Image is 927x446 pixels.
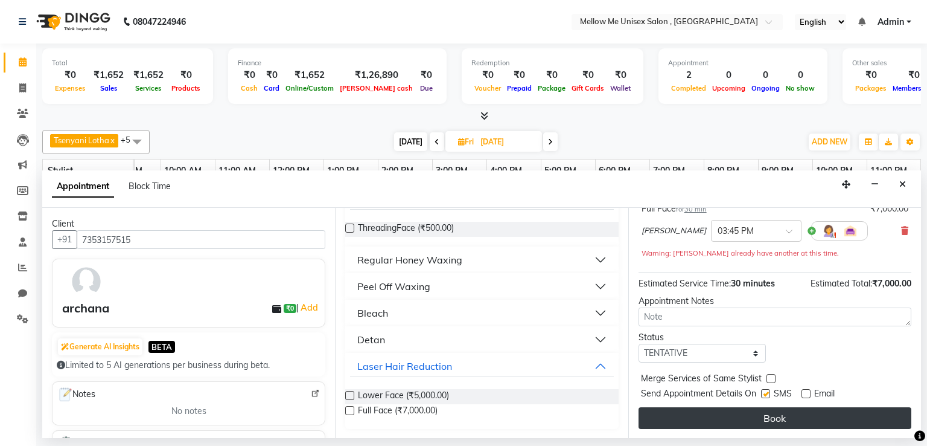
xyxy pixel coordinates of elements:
[684,205,707,213] span: 30 min
[133,5,186,39] b: 08047224946
[811,278,872,289] span: Estimated Total:
[238,84,261,92] span: Cash
[504,68,535,82] div: ₹0
[350,302,613,324] button: Bleach
[607,68,634,82] div: ₹0
[299,300,320,315] a: Add
[270,162,313,179] a: 12:00 PM
[748,68,783,82] div: 0
[867,162,910,179] a: 11:00 PM
[171,405,206,418] span: No notes
[358,389,449,404] span: Lower Face (₹5,000.00)
[639,331,766,344] div: Status
[843,224,858,238] img: Interior.png
[324,162,362,179] a: 1:00 PM
[238,68,261,82] div: ₹0
[168,68,203,82] div: ₹0
[31,5,113,39] img: logo
[812,137,847,146] span: ADD NEW
[813,162,856,179] a: 10:00 PM
[57,359,320,372] div: Limited to 5 AI generations per business during beta.
[357,253,462,267] div: Regular Honey Waxing
[878,16,904,28] span: Admin
[69,264,104,299] img: avatar
[569,84,607,92] span: Gift Cards
[296,300,320,315] span: |
[433,162,471,179] a: 3:00 PM
[783,68,818,82] div: 0
[642,225,706,237] span: [PERSON_NAME]
[238,58,437,68] div: Finance
[852,68,890,82] div: ₹0
[52,176,114,198] span: Appointment
[416,68,437,82] div: ₹0
[709,68,748,82] div: 0
[596,162,634,179] a: 6:00 PM
[357,359,452,373] div: Laser Hair Reduction
[350,276,613,297] button: Peel Off Waxing
[704,162,742,179] a: 8:00 PM
[358,404,438,419] span: Full Face (₹7,000.00)
[261,84,282,92] span: Card
[642,202,707,215] div: Full Face
[894,175,911,194] button: Close
[870,202,908,215] div: ₹7,000.00
[639,407,911,429] button: Book
[109,135,115,145] a: x
[215,162,259,179] a: 11:00 AM
[132,84,165,92] span: Services
[62,299,109,317] div: archana
[504,84,535,92] span: Prepaid
[282,68,337,82] div: ₹1,652
[650,162,688,179] a: 7:00 PM
[357,332,385,347] div: Detan
[350,355,613,377] button: Laser Hair Reduction
[48,165,73,176] span: Stylist
[709,84,748,92] span: Upcoming
[639,278,731,289] span: Estimated Service Time:
[668,58,818,68] div: Appointment
[357,279,430,294] div: Peel Off Waxing
[121,135,139,144] span: +5
[57,387,95,402] span: Notes
[52,218,325,230] div: Client
[357,306,388,320] div: Bleach
[731,278,775,289] span: 30 minutes
[129,181,171,192] span: Block Time
[161,162,205,179] a: 10:00 AM
[607,84,634,92] span: Wallet
[783,84,818,92] span: No show
[455,137,477,146] span: Fri
[129,68,168,82] div: ₹1,652
[52,84,89,92] span: Expenses
[471,84,504,92] span: Voucher
[52,230,77,249] button: +91
[668,68,709,82] div: 2
[639,295,911,308] div: Appointment Notes
[58,338,142,355] button: Generate AI Insights
[89,68,129,82] div: ₹1,652
[148,341,175,352] span: BETA
[471,68,504,82] div: ₹0
[282,84,337,92] span: Online/Custom
[350,329,613,351] button: Detan
[394,132,427,151] span: [DATE]
[821,224,836,238] img: Hairdresser.png
[350,249,613,271] button: Regular Honey Waxing
[477,133,537,151] input: 2025-09-05
[541,162,579,179] a: 5:00 PM
[97,84,121,92] span: Sales
[814,387,835,402] span: Email
[337,68,416,82] div: ₹1,26,890
[641,372,762,387] span: Merge Services of Same Stylist
[378,162,416,179] a: 2:00 PM
[569,68,607,82] div: ₹0
[668,84,709,92] span: Completed
[852,84,890,92] span: Packages
[261,68,282,82] div: ₹0
[774,387,792,402] span: SMS
[759,162,797,179] a: 9:00 PM
[337,84,416,92] span: [PERSON_NAME] cash
[417,84,436,92] span: Due
[872,278,911,289] span: ₹7,000.00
